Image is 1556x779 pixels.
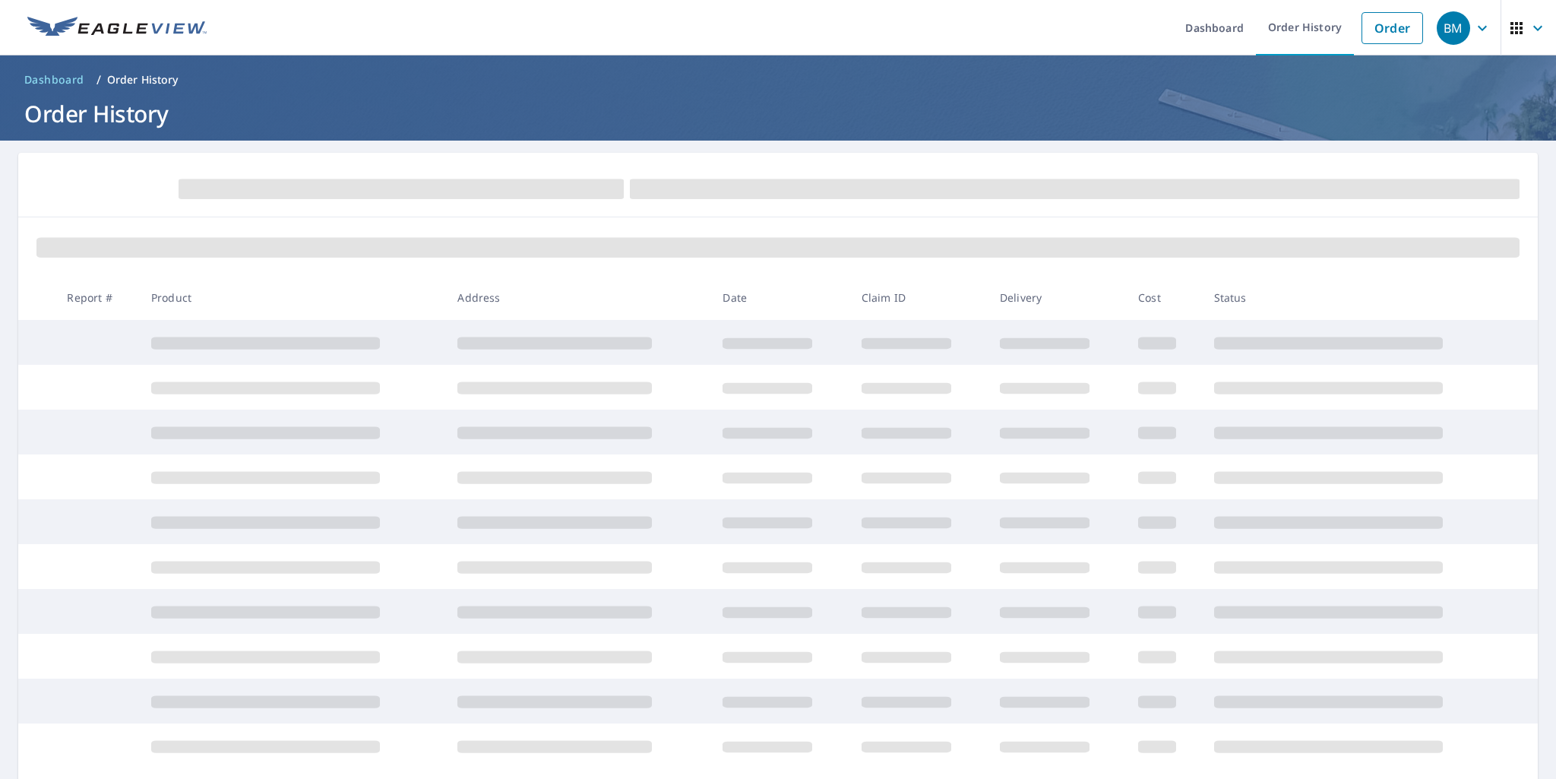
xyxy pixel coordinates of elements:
[139,275,445,320] th: Product
[18,68,90,92] a: Dashboard
[1437,11,1470,45] div: BM
[445,275,710,320] th: Address
[849,275,988,320] th: Claim ID
[1361,12,1423,44] a: Order
[24,72,84,87] span: Dashboard
[18,98,1538,129] h1: Order History
[18,68,1538,92] nav: breadcrumb
[55,275,139,320] th: Report #
[1202,275,1509,320] th: Status
[710,275,849,320] th: Date
[1126,275,1201,320] th: Cost
[27,17,207,40] img: EV Logo
[96,71,101,89] li: /
[988,275,1126,320] th: Delivery
[107,72,179,87] p: Order History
